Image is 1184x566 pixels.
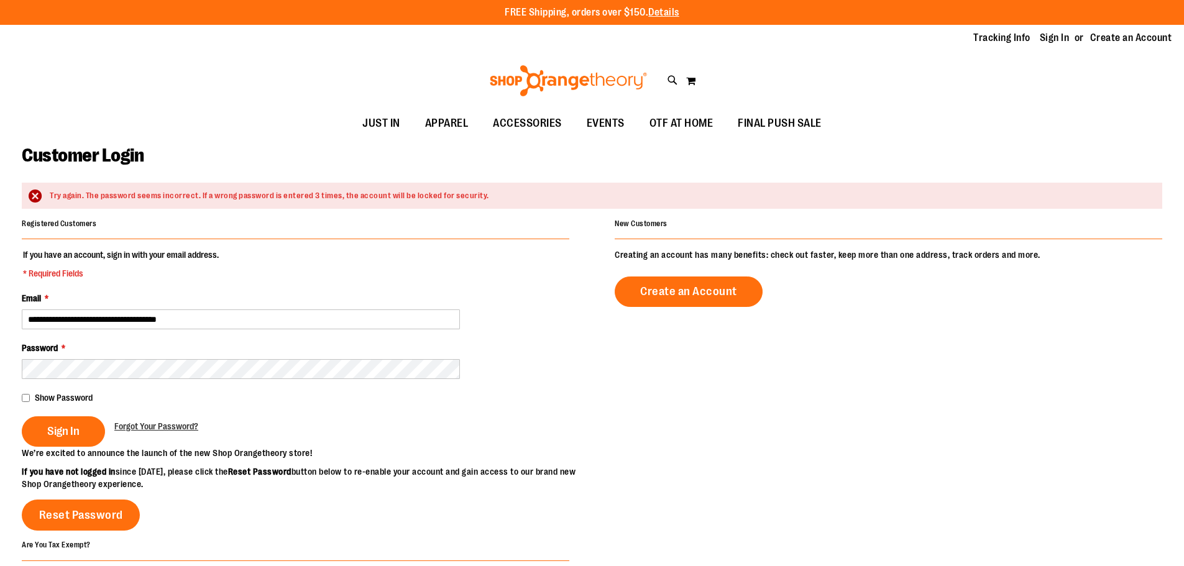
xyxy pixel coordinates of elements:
[114,421,198,431] span: Forgot Your Password?
[22,145,144,166] span: Customer Login
[23,267,219,280] span: * Required Fields
[637,109,726,138] a: OTF AT HOME
[114,420,198,432] a: Forgot Your Password?
[22,500,140,531] a: Reset Password
[615,276,763,307] a: Create an Account
[22,249,220,280] legend: If you have an account, sign in with your email address.
[738,109,822,137] span: FINAL PUSH SALE
[648,7,679,18] a: Details
[574,109,637,138] a: EVENTS
[47,424,80,438] span: Sign In
[725,109,834,138] a: FINAL PUSH SALE
[350,109,413,138] a: JUST IN
[425,109,469,137] span: APPAREL
[50,190,1150,202] div: Try again. The password seems incorrect. If a wrong password is entered 3 times, the account will...
[615,219,668,228] strong: New Customers
[973,31,1030,45] a: Tracking Info
[22,465,592,490] p: since [DATE], please click the button below to re-enable your account and gain access to our bran...
[22,293,41,303] span: Email
[493,109,562,137] span: ACCESSORIES
[413,109,481,138] a: APPAREL
[488,65,649,96] img: Shop Orangetheory
[35,393,93,403] span: Show Password
[615,249,1162,261] p: Creating an account has many benefits: check out faster, keep more than one address, track orders...
[1090,31,1172,45] a: Create an Account
[22,343,58,353] span: Password
[587,109,625,137] span: EVENTS
[22,541,91,549] strong: Are You Tax Exempt?
[228,467,291,477] strong: Reset Password
[362,109,400,137] span: JUST IN
[1040,31,1070,45] a: Sign In
[22,416,105,447] button: Sign In
[505,6,679,20] p: FREE Shipping, orders over $150.
[22,447,592,459] p: We’re excited to announce the launch of the new Shop Orangetheory store!
[649,109,714,137] span: OTF AT HOME
[480,109,574,138] a: ACCESSORIES
[22,219,96,228] strong: Registered Customers
[640,285,737,298] span: Create an Account
[39,508,123,522] span: Reset Password
[22,467,116,477] strong: If you have not logged in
